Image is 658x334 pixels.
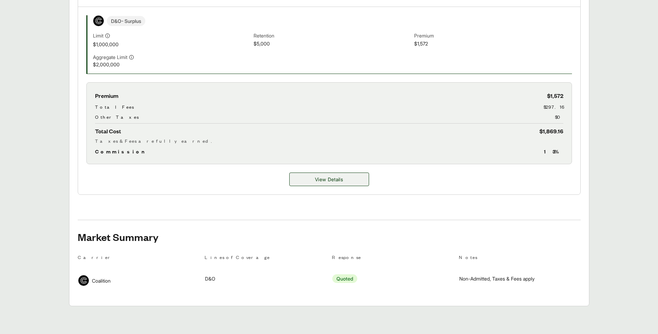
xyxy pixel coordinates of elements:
th: Notes [459,253,581,264]
h2: Market Summary [78,231,581,242]
span: $2,000,000 [93,61,251,68]
span: $5,000 [254,40,411,48]
span: 13 % [544,147,563,156]
span: $297.16 [544,103,563,110]
span: View Details [315,176,343,183]
span: Quoted [332,274,357,283]
button: View Details [289,173,369,186]
span: Aggregate Limit [93,53,127,61]
img: Coalition [93,16,104,26]
div: Taxes & Fees are fully earned. [95,137,563,144]
span: Other Taxes [95,113,139,120]
span: $1,572 [414,40,572,48]
span: Premium [414,32,572,40]
span: $1,869.16 [539,126,563,136]
span: D&O [205,275,215,282]
span: Premium [95,91,118,100]
span: Retention [254,32,411,40]
span: Limit [93,32,103,39]
span: D&O - Surplus [107,16,145,26]
span: Coalition [92,277,111,284]
span: Non-Admitted, Taxes & Fees apply [459,275,535,282]
span: Total Fees [95,103,134,110]
span: $0 [555,113,563,120]
th: Lines of Coverage [205,253,326,264]
span: Total Cost [95,126,121,136]
span: $1,000,000 [93,41,251,48]
th: Carrier [78,253,199,264]
img: Coalition logo [78,275,89,286]
span: $1,572 [547,91,563,100]
a: Coalition details [289,173,369,186]
th: Response [332,253,454,264]
span: Commission [95,147,148,156]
